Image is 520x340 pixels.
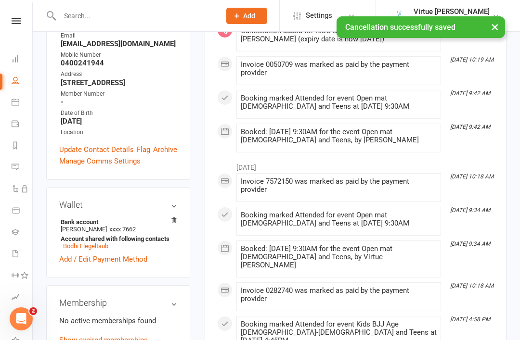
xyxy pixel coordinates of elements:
[59,298,177,308] h3: Membership
[450,282,494,289] i: [DATE] 10:18 AM
[61,235,172,242] strong: Account shared with following contacts
[59,217,177,251] li: [PERSON_NAME]
[59,315,177,327] p: No active memberships found
[217,157,494,173] li: [DATE]
[306,5,332,26] span: Settings
[29,307,37,315] span: 2
[61,218,172,226] strong: Bank account
[12,92,33,114] a: Calendar
[153,144,177,155] a: Archive
[61,109,177,118] div: Date of Birth
[12,49,33,71] a: Dashboard
[390,6,409,25] img: thumb_image1658196043.png
[486,16,504,37] button: ×
[414,7,490,16] div: Virtue [PERSON_NAME]
[137,144,150,155] a: Flag
[61,70,177,79] div: Address
[241,177,437,194] div: Invoice 7572150 was marked as paid by the payment provider
[12,201,33,222] a: Product Sales
[61,117,177,126] strong: [DATE]
[241,287,437,303] div: Invoice 0282740 was marked as paid by the payment provider
[226,8,267,24] button: Add
[450,316,490,323] i: [DATE] 4:58 PM
[63,242,108,250] a: Bodhi Flegeltaub
[59,253,147,265] a: Add / Edit Payment Method
[450,56,494,63] i: [DATE] 10:19 AM
[61,89,177,99] div: Member Number
[450,173,494,180] i: [DATE] 10:18 AM
[10,307,33,330] iframe: Intercom live chat
[59,200,177,210] h3: Wallet
[12,71,33,92] a: People
[450,90,490,97] i: [DATE] 9:42 AM
[59,155,141,167] a: Manage Comms Settings
[450,240,490,247] i: [DATE] 9:34 AM
[243,12,255,20] span: Add
[57,9,214,23] input: Search...
[12,114,33,136] a: Payments
[12,287,33,309] a: Assessments
[61,39,177,48] strong: [EMAIL_ADDRESS][DOMAIN_NAME]
[241,128,437,144] div: Booked: [DATE] 9:30AM for the event Open mat [DEMOGRAPHIC_DATA] and Teens, by [PERSON_NAME]
[450,207,490,214] i: [DATE] 9:34 AM
[61,78,177,87] strong: [STREET_ADDRESS]
[241,94,437,111] div: Booking marked Attended for event Open mat [DEMOGRAPHIC_DATA] and Teens at [DATE] 9:30AM
[59,144,134,155] a: Update Contact Details
[12,136,33,157] a: Reports
[61,98,177,106] strong: -
[241,245,437,269] div: Booked: [DATE] 9:30AM for the event Open mat [DEMOGRAPHIC_DATA] and Teens, by Virtue [PERSON_NAME]
[109,226,136,233] span: xxxx 7662
[61,50,177,60] div: Mobile Number
[61,59,177,67] strong: 0400241944
[414,16,490,25] div: Virtue [PERSON_NAME]
[241,61,437,77] div: Invoice 0050709 was marked as paid by the payment provider
[241,211,437,227] div: Booking marked Attended for event Open mat [DEMOGRAPHIC_DATA] and Teens at [DATE] 9:30AM
[61,128,177,137] div: Location
[450,124,490,130] i: [DATE] 9:42 AM
[337,16,505,38] div: Cancellation successfully saved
